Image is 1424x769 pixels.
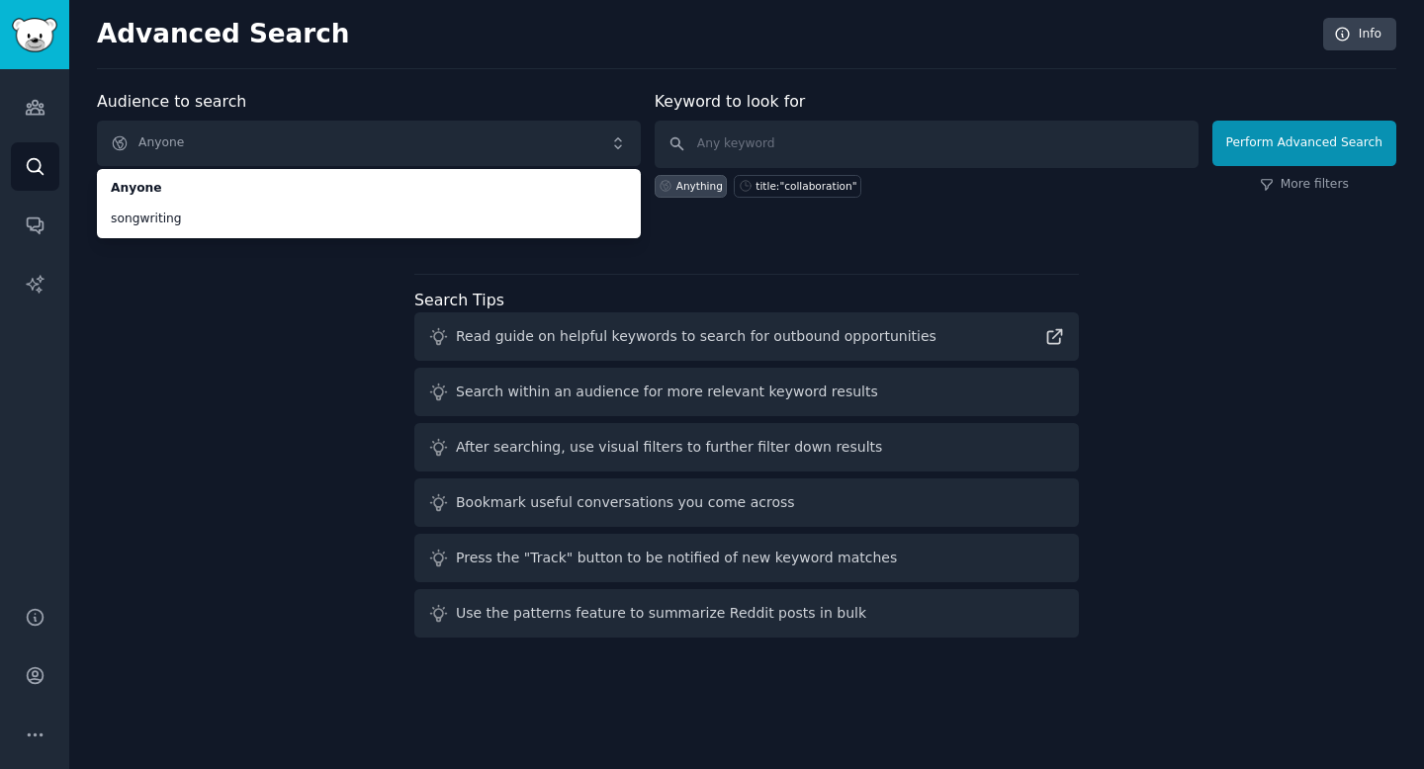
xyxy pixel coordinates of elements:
label: Search Tips [414,291,504,309]
span: songwriting [111,211,627,228]
div: After searching, use visual filters to further filter down results [456,437,882,458]
span: Anyone [111,180,627,198]
label: Audience to search [97,92,246,111]
label: Keyword to look for [655,92,806,111]
div: Read guide on helpful keywords to search for outbound opportunities [456,326,936,347]
div: Anything [676,179,723,193]
button: Anyone [97,121,641,166]
h2: Advanced Search [97,19,1312,50]
ul: Anyone [97,169,641,238]
button: Perform Advanced Search [1212,121,1396,166]
a: Info [1323,18,1396,51]
a: More filters [1260,176,1349,194]
img: GummySearch logo [12,18,57,52]
div: title:"collaboration" [756,179,856,193]
input: Any keyword [655,121,1199,168]
div: Press the "Track" button to be notified of new keyword matches [456,548,897,568]
div: Search within an audience for more relevant keyword results [456,382,878,402]
div: Bookmark useful conversations you come across [456,492,795,513]
div: Use the patterns feature to summarize Reddit posts in bulk [456,603,866,624]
